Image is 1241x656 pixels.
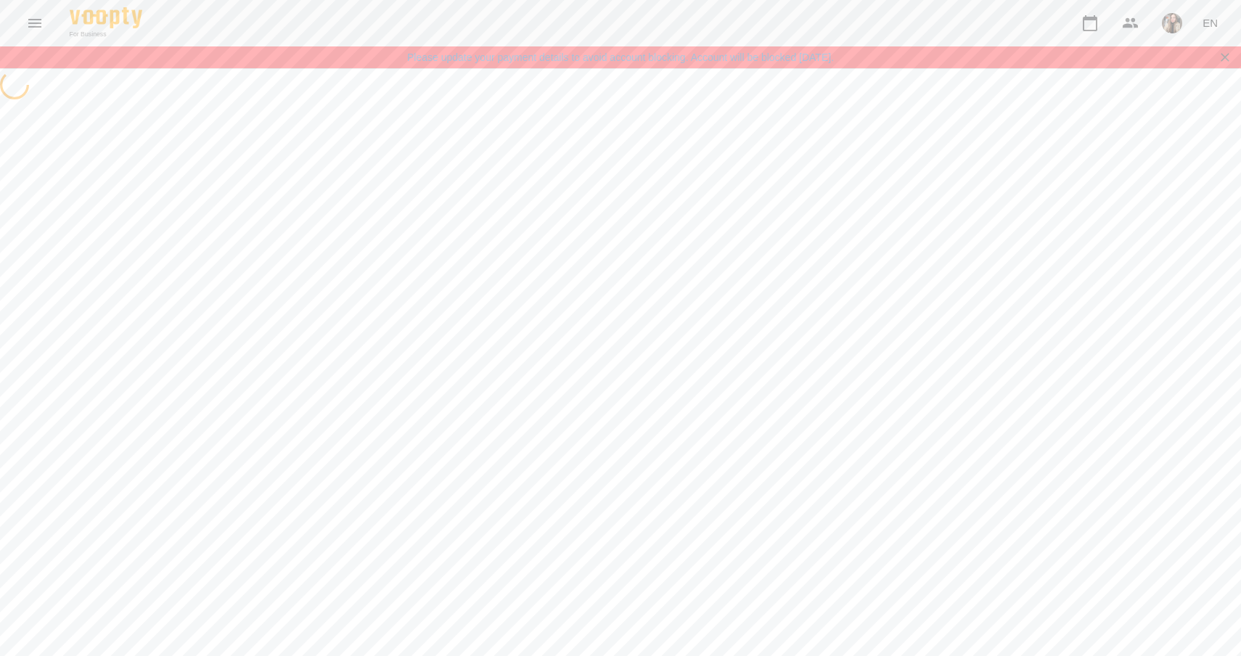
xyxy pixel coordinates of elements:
[70,30,142,39] span: For Business
[407,50,834,65] a: Please update your payment details to avoid account blocking. Account will be blocked [DATE].
[1197,9,1224,36] button: EN
[17,6,52,41] button: Menu
[1203,15,1218,30] span: EN
[70,7,142,28] img: Voopty Logo
[1162,13,1182,33] img: ff8a976e702017e256ed5c6ae80139e5.jpg
[1215,47,1235,67] button: Закрити сповіщення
